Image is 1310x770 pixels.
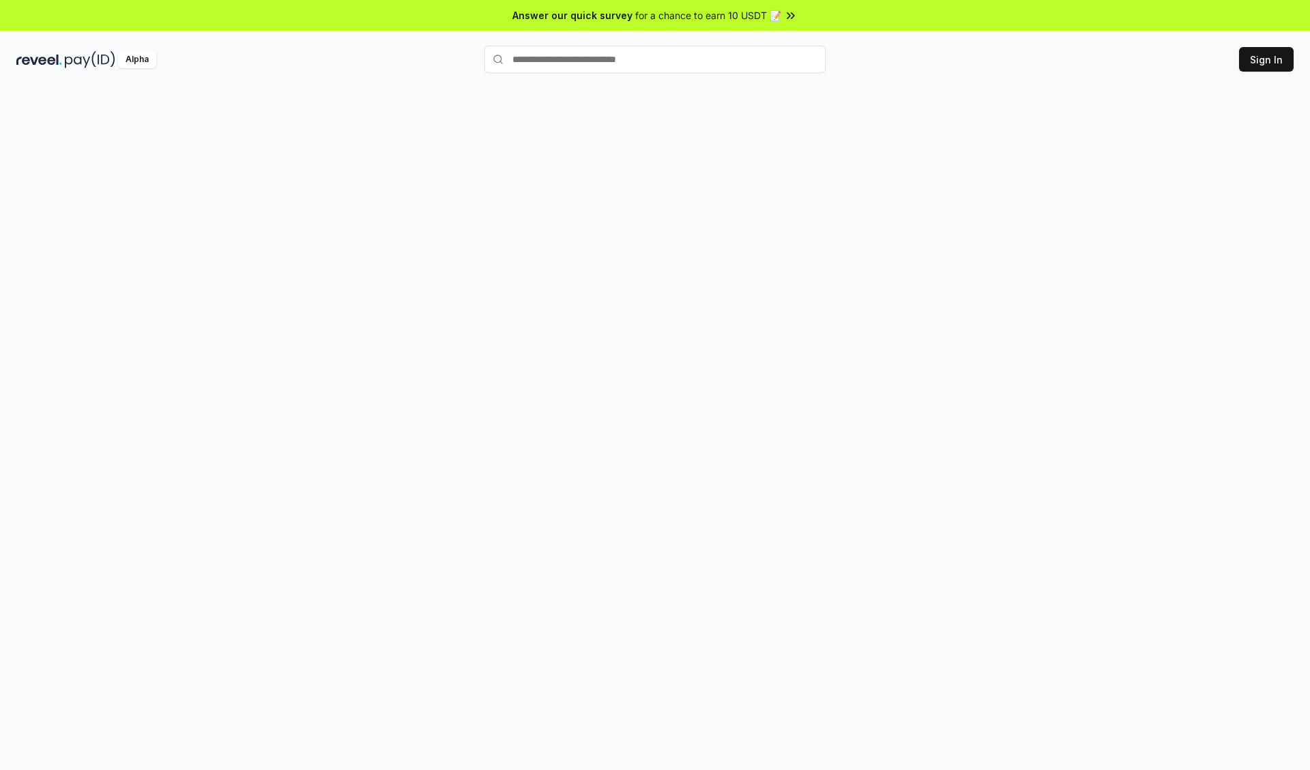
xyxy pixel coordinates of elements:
img: reveel_dark [16,51,62,68]
div: Alpha [118,51,156,68]
span: Answer our quick survey [512,8,632,23]
span: for a chance to earn 10 USDT 📝 [635,8,781,23]
button: Sign In [1239,47,1294,72]
img: pay_id [65,51,115,68]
